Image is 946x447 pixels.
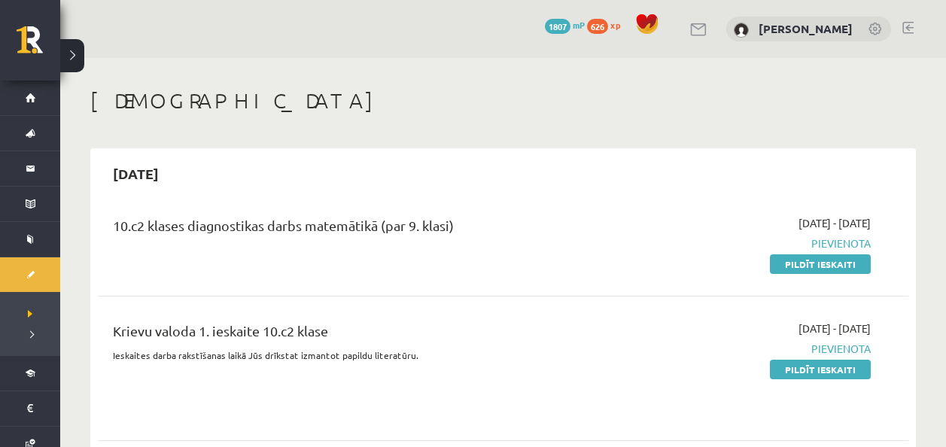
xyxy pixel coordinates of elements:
[90,88,916,114] h1: [DEMOGRAPHIC_DATA]
[113,348,610,362] p: Ieskaites darba rakstīšanas laikā Jūs drīkstat izmantot papildu literatūru.
[545,19,570,34] span: 1807
[759,21,853,36] a: [PERSON_NAME]
[545,19,585,31] a: 1807 mP
[633,341,871,357] span: Pievienota
[798,321,871,336] span: [DATE] - [DATE]
[770,360,871,379] a: Pildīt ieskaiti
[113,215,610,243] div: 10.c2 klases diagnostikas darbs matemātikā (par 9. klasi)
[610,19,620,31] span: xp
[17,26,60,64] a: Rīgas 1. Tālmācības vidusskola
[573,19,585,31] span: mP
[113,321,610,348] div: Krievu valoda 1. ieskaite 10.c2 klase
[633,236,871,251] span: Pievienota
[770,254,871,274] a: Pildīt ieskaiti
[587,19,628,31] a: 626 xp
[734,23,749,38] img: Margarita Petruse
[98,156,174,191] h2: [DATE]
[798,215,871,231] span: [DATE] - [DATE]
[587,19,608,34] span: 626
